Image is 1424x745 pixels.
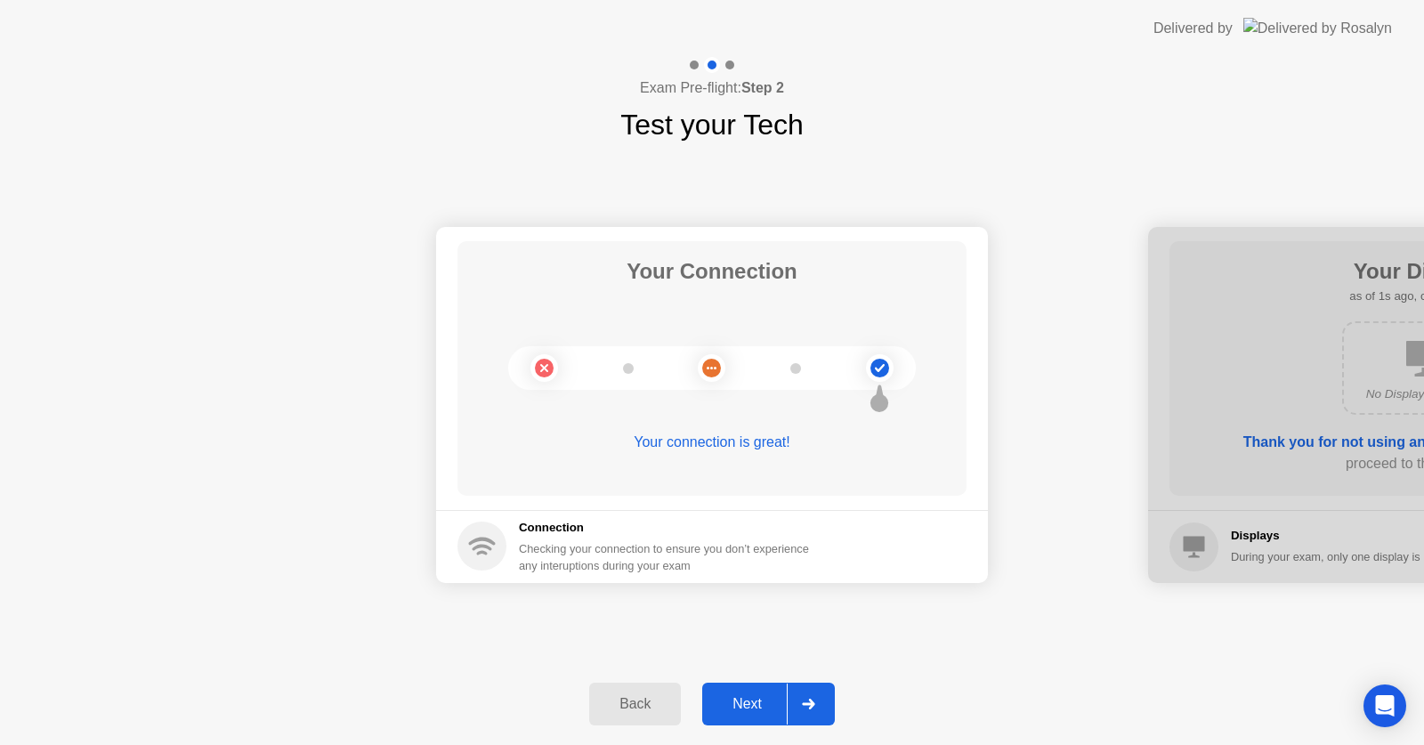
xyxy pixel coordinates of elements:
[519,519,820,537] h5: Connection
[1363,684,1406,727] div: Open Intercom Messenger
[702,683,835,725] button: Next
[627,255,797,287] h1: Your Connection
[519,540,820,574] div: Checking your connection to ensure you don’t experience any interuptions during your exam
[1243,18,1392,38] img: Delivered by Rosalyn
[741,80,784,95] b: Step 2
[589,683,681,725] button: Back
[620,103,804,146] h1: Test your Tech
[457,432,967,453] div: Your connection is great!
[708,696,787,712] div: Next
[595,696,676,712] div: Back
[1153,18,1233,39] div: Delivered by
[640,77,784,99] h4: Exam Pre-flight:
